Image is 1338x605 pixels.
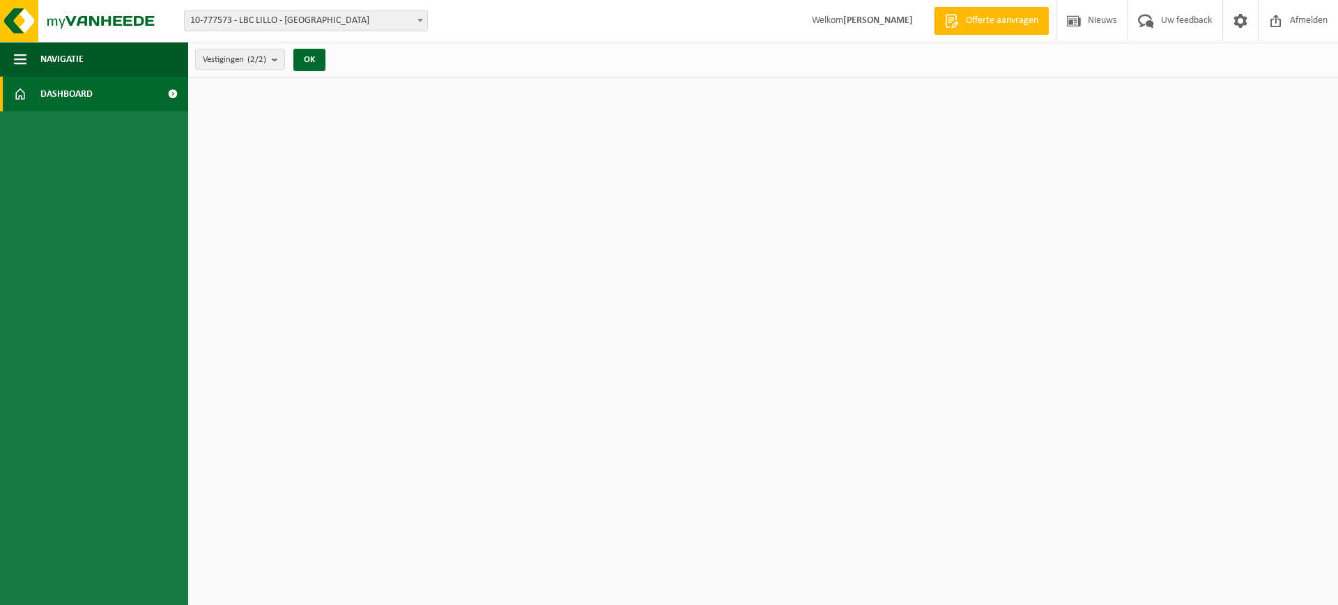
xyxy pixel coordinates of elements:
[40,77,93,111] span: Dashboard
[247,55,266,64] count: (2/2)
[195,49,285,70] button: Vestigingen(2/2)
[184,10,428,31] span: 10-777573 - LBC LILLO - ANTWERPEN
[203,49,266,70] span: Vestigingen
[934,7,1049,35] a: Offerte aanvragen
[40,42,84,77] span: Navigatie
[293,49,325,71] button: OK
[843,15,913,26] strong: [PERSON_NAME]
[185,11,427,31] span: 10-777573 - LBC LILLO - ANTWERPEN
[962,14,1042,28] span: Offerte aanvragen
